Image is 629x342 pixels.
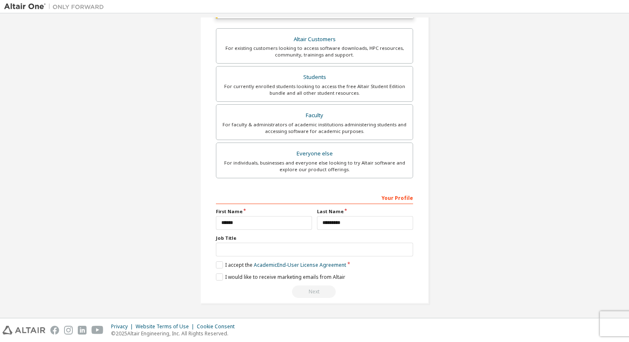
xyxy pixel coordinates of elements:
div: Website Terms of Use [136,323,197,330]
div: Faculty [221,110,408,121]
div: For individuals, businesses and everyone else looking to try Altair software and explore our prod... [221,160,408,173]
img: linkedin.svg [78,326,87,335]
div: Privacy [111,323,136,330]
div: For faculty & administrators of academic institutions administering students and accessing softwa... [221,121,408,135]
img: altair_logo.svg [2,326,45,335]
div: Students [221,71,408,83]
div: Your Profile [216,191,413,204]
div: Cookie Consent [197,323,240,330]
img: Altair One [4,2,108,11]
label: I would like to receive marketing emails from Altair [216,273,345,280]
label: Job Title [216,235,413,241]
img: facebook.svg [50,326,59,335]
label: Last Name [317,208,413,215]
p: © 2025 Altair Engineering, Inc. All Rights Reserved. [111,330,240,337]
img: instagram.svg [64,326,73,335]
div: Altair Customers [221,34,408,45]
img: youtube.svg [92,326,104,335]
div: For existing customers looking to access software downloads, HPC resources, community, trainings ... [221,45,408,58]
div: Please wait while checking email ... [216,285,413,298]
div: Everyone else [221,148,408,160]
label: I accept the [216,261,346,268]
label: First Name [216,208,312,215]
a: Academic End-User License Agreement [254,261,346,268]
div: For currently enrolled students looking to access the free Altair Student Edition bundle and all ... [221,83,408,96]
